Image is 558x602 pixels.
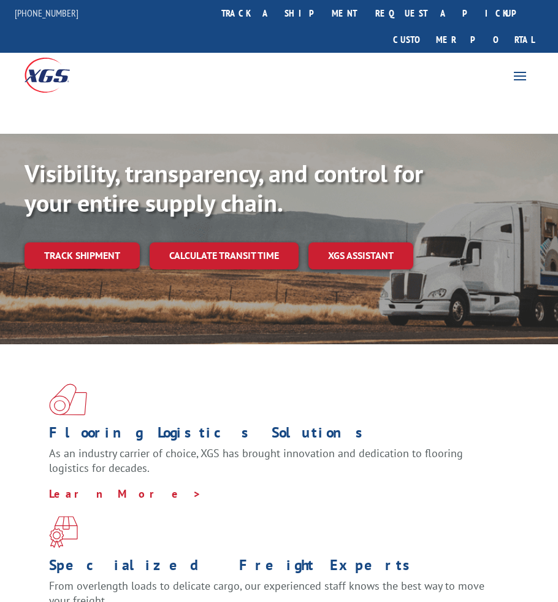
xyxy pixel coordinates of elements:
a: XGS ASSISTANT [308,242,413,269]
a: [PHONE_NUMBER] [15,7,78,19]
a: Customer Portal [384,26,543,53]
b: Visibility, transparency, and control for your entire supply chain. [25,157,423,218]
a: Track shipment [25,242,140,268]
a: Calculate transit time [150,242,299,269]
img: xgs-icon-total-supply-chain-intelligence-red [49,384,87,415]
h1: Flooring Logistics Solutions [49,425,500,446]
img: xgs-icon-focused-on-flooring-red [49,516,78,548]
h1: Specialized Freight Experts [49,558,500,579]
a: Learn More > [49,487,202,501]
span: As an industry carrier of choice, XGS has brought innovation and dedication to flooring logistics... [49,446,463,475]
